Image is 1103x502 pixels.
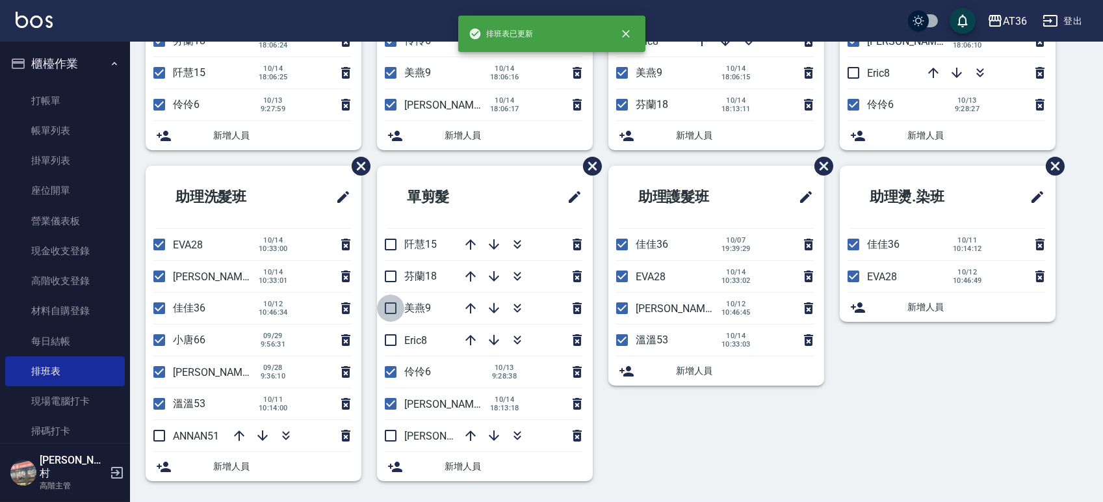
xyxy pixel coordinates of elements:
span: 9:56:31 [259,340,287,349]
span: 10:14:12 [953,244,982,253]
h2: 助理燙.染班 [850,174,993,220]
span: 排班表已更新 [469,27,534,40]
span: 18:06:15 [721,73,751,81]
span: [PERSON_NAME]16 [404,99,494,111]
span: EVA28 [636,271,666,283]
span: 刪除班表 [805,147,835,185]
span: 小唐66 [173,334,205,346]
span: 新增人員 [907,129,1045,142]
span: 18:06:10 [953,41,982,49]
span: 美燕9 [404,302,431,314]
span: 阡慧15 [404,238,437,250]
span: 10/14 [721,64,751,73]
h2: 助理洗髮班 [156,174,296,220]
span: [PERSON_NAME]16 [404,430,494,442]
span: 18:13:18 [490,404,519,412]
button: close [612,20,640,48]
span: 18:06:16 [490,73,519,81]
span: 溫溫53 [173,397,205,410]
span: 18:13:11 [721,105,751,113]
a: 座位開單 [5,176,125,205]
span: 18:06:25 [259,73,288,81]
span: 10/11 [259,395,288,404]
h5: [PERSON_NAME]村 [40,454,106,480]
span: 10/14 [721,268,751,276]
button: AT36 [982,8,1032,34]
span: 09/29 [259,332,287,340]
span: 10/14 [490,395,519,404]
span: 新增人員 [213,460,351,473]
span: 芬蘭18 [173,34,205,47]
span: 10/13 [953,96,981,105]
span: 10/07 [721,236,751,244]
span: 10/12 [259,300,288,308]
span: 10/12 [721,300,751,308]
a: 營業儀表板 [5,206,125,236]
span: [PERSON_NAME]58 [636,302,725,315]
div: 新增人員 [840,121,1056,150]
span: 10/14 [259,236,288,244]
span: 9:28:27 [953,105,981,113]
span: 新增人員 [676,129,814,142]
a: 帳單列表 [5,116,125,146]
span: 修改班表的標題 [559,181,582,213]
div: 新增人員 [840,293,1056,322]
span: 18:06:24 [259,41,288,49]
span: 10/12 [953,268,982,276]
div: 新增人員 [608,356,824,386]
span: 阡慧15 [173,66,205,79]
a: 打帳單 [5,86,125,116]
span: 新增人員 [445,129,582,142]
button: save [950,8,976,34]
span: 9:28:38 [490,372,519,380]
span: Eric8 [867,67,890,79]
div: 新增人員 [146,452,361,481]
span: 佳佳36 [636,238,668,250]
span: [PERSON_NAME]55 [173,271,263,283]
span: 10:33:03 [721,340,751,349]
img: Person [10,460,36,486]
span: 修改班表的標題 [790,181,814,213]
span: 新增人員 [213,129,351,142]
span: 10:46:45 [721,308,751,317]
a: 高階收支登錄 [5,266,125,296]
a: 排班表 [5,356,125,386]
div: 新增人員 [377,121,593,150]
span: 10/14 [721,332,751,340]
span: [PERSON_NAME]11 [404,398,494,410]
a: 材料自購登錄 [5,296,125,326]
span: 新增人員 [445,460,582,473]
span: 10:14:00 [259,404,288,412]
span: 10/13 [259,96,287,105]
div: AT36 [1003,13,1027,29]
span: 9:36:10 [259,372,287,380]
span: 10/13 [490,363,519,372]
span: 10:46:49 [953,276,982,285]
span: 美燕9 [404,66,431,79]
span: 10:46:34 [259,308,288,317]
span: ANNAN51 [173,430,219,442]
p: 高階主管 [40,480,106,492]
div: 新增人員 [608,121,824,150]
span: [PERSON_NAME]58 [173,366,263,378]
span: 10/14 [721,96,751,105]
span: 10/14 [259,64,288,73]
span: 佳佳36 [173,302,205,314]
button: 櫃檯作業 [5,47,125,81]
span: 溫溫53 [636,334,668,346]
img: Logo [16,12,53,28]
span: 新增人員 [676,364,814,378]
h2: 助理護髮班 [619,174,759,220]
span: EVA28 [867,271,897,283]
a: 掃碼打卡 [5,416,125,446]
span: 佳佳36 [867,238,900,250]
span: EVA28 [173,239,203,251]
span: 修改班表的標題 [328,181,351,213]
span: 新增人員 [907,300,1045,314]
a: 現金收支登錄 [5,236,125,266]
h2: 單剪髮 [387,174,514,220]
span: 10:33:00 [259,244,288,253]
span: 伶伶6 [173,98,200,111]
span: 10/14 [490,64,519,73]
div: 新增人員 [146,121,361,150]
